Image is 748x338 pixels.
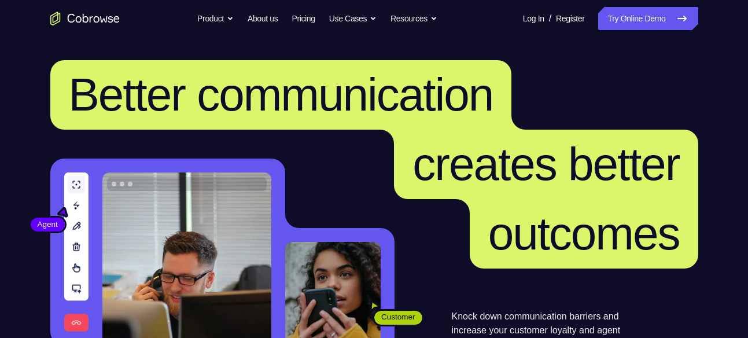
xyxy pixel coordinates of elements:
[598,7,698,30] a: Try Online Demo
[523,7,544,30] a: Log In
[69,69,493,120] span: Better communication
[556,7,584,30] a: Register
[197,7,234,30] button: Product
[549,12,551,25] span: /
[412,138,679,190] span: creates better
[248,7,278,30] a: About us
[329,7,377,30] button: Use Cases
[292,7,315,30] a: Pricing
[488,208,680,259] span: outcomes
[50,12,120,25] a: Go to the home page
[390,7,437,30] button: Resources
